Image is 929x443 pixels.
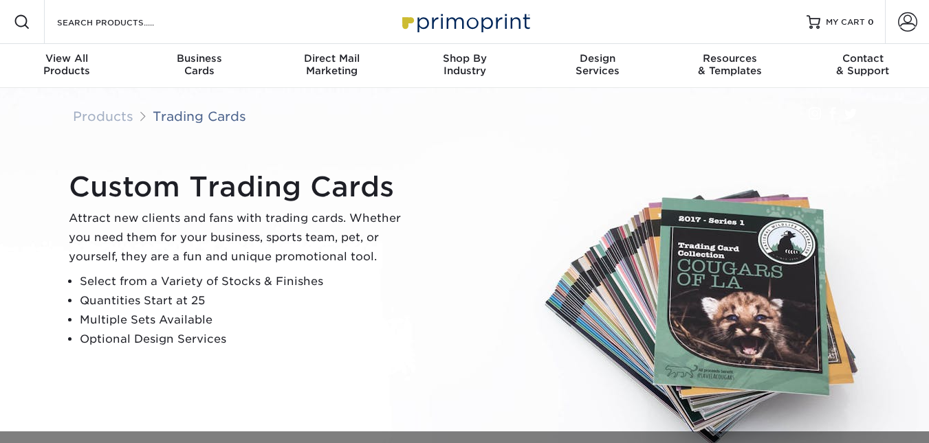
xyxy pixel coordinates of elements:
span: Business [133,52,265,65]
a: Products [73,109,133,124]
span: Shop By [398,52,531,65]
div: Marketing [265,52,398,77]
li: Multiple Sets Available [80,310,413,330]
span: 0 [868,17,874,27]
li: Select from a Variety of Stocks & Finishes [80,272,413,291]
a: Resources& Templates [664,44,796,88]
a: BusinessCards [133,44,265,88]
h1: Custom Trading Cards [69,170,413,203]
div: & Support [796,52,929,77]
span: MY CART [826,16,865,28]
div: Industry [398,52,531,77]
a: DesignServices [531,44,664,88]
li: Quantities Start at 25 [80,291,413,310]
a: Contact& Support [796,44,929,88]
span: Resources [664,52,796,65]
span: Design [531,52,664,65]
a: Direct MailMarketing [265,44,398,88]
span: Direct Mail [265,52,398,65]
a: Trading Cards [153,109,246,124]
div: & Templates [664,52,796,77]
p: Attract new clients and fans with trading cards. Whether you need them for your business, sports ... [69,209,413,266]
span: Contact [796,52,929,65]
a: Shop ByIndustry [398,44,531,88]
input: SEARCH PRODUCTS..... [56,14,190,30]
li: Optional Design Services [80,330,413,349]
img: Primoprint [396,7,534,36]
div: Services [531,52,664,77]
div: Cards [133,52,265,77]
